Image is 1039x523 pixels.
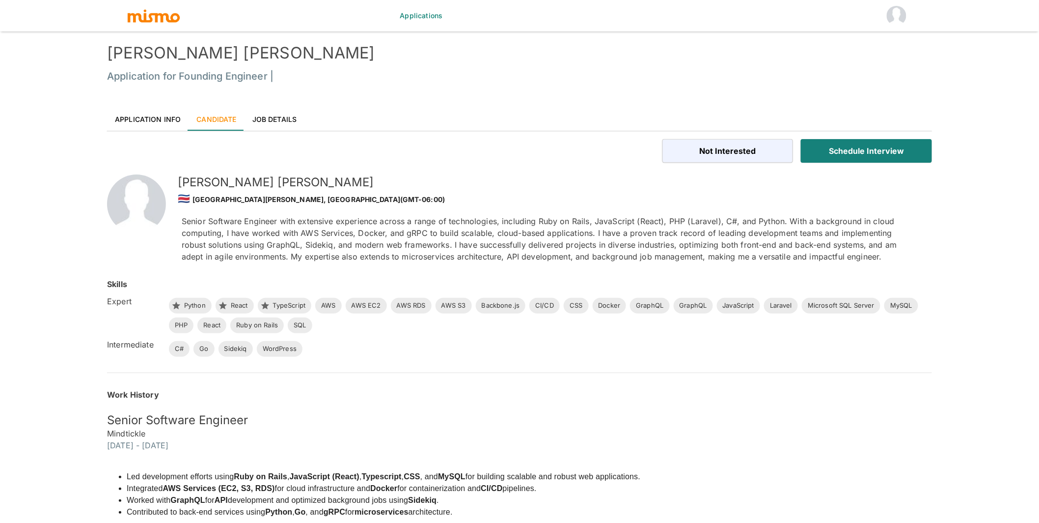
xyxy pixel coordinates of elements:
strong: Sidekiq [408,496,437,504]
h6: Skills [107,278,127,290]
span: SQL [288,320,312,330]
strong: API [215,496,228,504]
span: Ruby on Rails [230,320,284,330]
h5: Senior Software Engineer [107,412,932,428]
button: Schedule Interview [801,139,932,163]
span: GraphQL [630,301,669,311]
span: Laravel [764,301,798,311]
p: Senior Software Engineer with extensive experience across a range of technologies, including Ruby... [182,215,916,262]
h6: Mindtickle [107,428,932,439]
li: Worked with for development and optimized background jobs using . [127,494,640,506]
strong: CSS [404,472,420,481]
span: Sidekiq [219,344,253,354]
span: Go [193,344,214,354]
strong: Python [265,508,292,516]
img: 2Q== [107,174,166,233]
span: GraphQL [674,301,713,311]
h6: [DATE] - [DATE] [107,439,932,451]
span: MySQL [884,301,918,311]
a: Job Details [245,107,305,131]
strong: Typescript [362,472,402,481]
h4: [PERSON_NAME] [PERSON_NAME] [107,43,932,63]
strong: microservices [355,508,409,516]
strong: JavaScript (React) [290,472,359,481]
strong: (EC2, S3, RDS) [219,484,275,493]
h6: Expert [107,295,161,307]
span: AWS [315,301,341,311]
img: logo [127,8,181,23]
span: PHP [169,320,193,330]
span: AWS RDS [391,301,432,311]
h6: Intermediate [107,339,161,350]
strong: GraphQL [170,496,205,504]
span: AWS S3 [436,301,472,311]
a: Candidate [189,107,244,131]
strong: Docker [370,484,397,493]
strong: AWS Services [163,484,217,493]
strong: Go [295,508,306,516]
div: [GEOGRAPHIC_DATA][PERSON_NAME], [GEOGRAPHIC_DATA] (GMT-06:00) [178,190,916,207]
strong: CI/CD [481,484,502,493]
span: AWS EC2 [346,301,387,311]
span: Docker [593,301,627,311]
span: React [225,301,254,311]
span: Microsoft SQL Server [802,301,880,311]
strong: Ruby on Rails [234,472,287,481]
span: CSS [564,301,588,311]
a: Application Info [107,107,189,131]
span: Backbone.js [476,301,526,311]
span: C# [169,344,190,354]
h6: Application for Founding Engineer | [107,68,932,84]
span: React [197,320,226,330]
span: Python [178,301,212,311]
span: TypeScript [267,301,312,311]
h6: Work History [107,389,932,401]
strong: MySQL [438,472,465,481]
li: Contributed to back-end services using , , and for architecture. [127,506,640,518]
span: WordPress [257,344,302,354]
li: Integrated for cloud infrastructure and for containerization and pipelines. [127,483,640,494]
strong: gRPC [324,508,345,516]
h5: [PERSON_NAME] [PERSON_NAME] [178,174,916,190]
li: Led development efforts using , , , , and for building scalable and robust web applications. [127,471,640,483]
span: JavaScript [717,301,761,311]
button: Not Interested [662,139,793,163]
img: Vali health HM [887,6,906,26]
span: 🇨🇷 [178,193,190,204]
span: CI/CD [529,301,560,311]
